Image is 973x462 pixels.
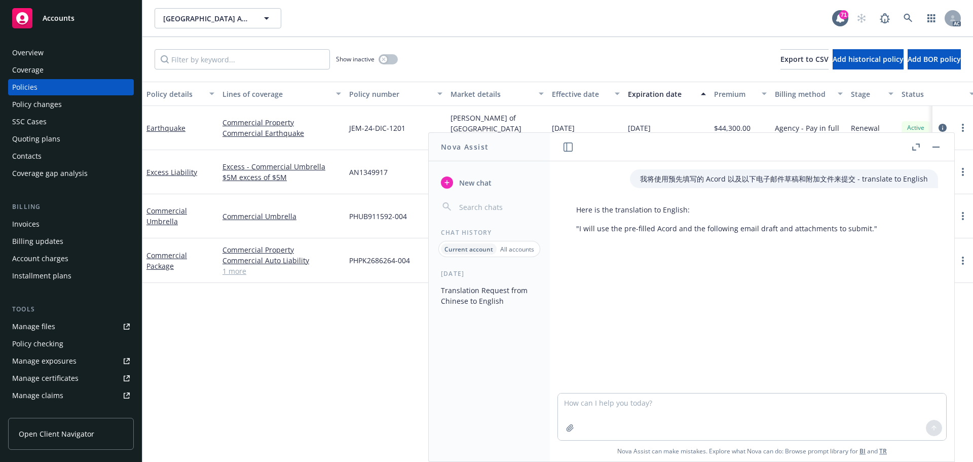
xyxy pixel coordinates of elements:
a: Policies [8,79,134,95]
button: Market details [446,82,548,106]
a: more [957,122,969,134]
div: Status [902,89,963,99]
div: Tools [8,304,134,314]
a: Manage claims [8,387,134,404]
button: Billing method [771,82,847,106]
div: Coverage gap analysis [12,165,88,182]
button: [GEOGRAPHIC_DATA] Apartments, a Limited Partnership [155,8,281,28]
a: Manage certificates [8,370,134,386]
a: Account charges [8,251,134,267]
a: BI [859,447,866,455]
div: Chat History [429,228,550,237]
h1: Nova Assist [441,141,489,152]
div: Stage [851,89,882,99]
p: All accounts [500,245,534,254]
a: Commercial Umbrella [222,211,341,222]
span: PHUB911592-004 [349,211,407,222]
a: Billing updates [8,233,134,250]
span: Show inactive [336,55,375,63]
div: Manage files [12,318,55,335]
a: Coverage [8,62,134,78]
a: more [957,210,969,222]
div: Manage certificates [12,370,79,386]
p: "I will use the pre-filled Acord and the following email draft and attachments to submit." [576,223,877,234]
div: Quoting plans [12,131,60,147]
div: SSC Cases [12,114,47,130]
a: Accounts [8,4,134,32]
div: Lines of coverage [222,89,330,99]
a: Earthquake [146,123,185,133]
a: Commercial Earthquake [222,128,341,138]
a: circleInformation [937,122,949,134]
div: [PERSON_NAME] of [GEOGRAPHIC_DATA] [451,113,544,134]
div: Billing updates [12,233,63,250]
span: $44,300.00 [714,123,751,133]
a: Coverage gap analysis [8,165,134,182]
div: Policy checking [12,336,63,352]
a: Commercial Package [146,251,187,271]
span: AN1349917 [349,167,388,177]
span: [DATE] [628,123,651,133]
div: Policy number [349,89,431,99]
a: Manage exposures [8,353,134,369]
a: Invoices [8,216,134,232]
span: Active [906,123,926,132]
div: Premium [714,89,756,99]
div: Market details [451,89,533,99]
a: Search [898,8,918,28]
span: Nova Assist can make mistakes. Explore what Nova can do: Browse prompt library for and [554,441,950,461]
span: PHPK2686264-004 [349,255,410,266]
a: Commercial Umbrella [146,206,187,226]
div: Invoices [12,216,40,232]
a: Commercial Auto Liability [222,255,341,266]
a: Switch app [921,8,942,28]
div: Installment plans [12,268,71,284]
div: [DATE] [429,269,550,278]
span: Open Client Navigator [19,429,94,439]
div: Billing [8,202,134,212]
button: Stage [847,82,897,106]
button: New chat [437,173,542,192]
span: [DATE] [552,123,575,133]
div: Policy changes [12,96,62,113]
a: TR [879,447,887,455]
button: Add BOR policy [908,49,961,69]
p: Here is the translation to English: [576,204,877,215]
button: Expiration date [624,82,710,106]
button: Premium [710,82,771,106]
span: Add BOR policy [908,54,961,64]
a: Overview [8,45,134,61]
a: SSC Cases [8,114,134,130]
div: Coverage [12,62,44,78]
div: Manage claims [12,387,63,404]
span: New chat [457,177,492,188]
div: Policies [12,79,38,95]
p: 我将使用预先填写的 Acord 以及以下电子邮件草稿和附加文件来提交 - translate to English [640,173,928,184]
input: Search chats [457,200,538,214]
a: Policy checking [8,336,134,352]
span: JEM-24-DIC-1201 [349,123,405,133]
div: 71 [839,10,848,19]
button: Add historical policy [833,49,904,69]
a: Quoting plans [8,131,134,147]
input: Filter by keyword... [155,49,330,69]
span: Agency - Pay in full [775,123,839,133]
div: Billing method [775,89,832,99]
a: more [957,166,969,178]
button: Translation Request from Chinese to English [437,282,542,309]
a: Manage BORs [8,405,134,421]
a: Policy changes [8,96,134,113]
button: Export to CSV [780,49,829,69]
div: Overview [12,45,44,61]
a: Contacts [8,148,134,164]
a: Installment plans [8,268,134,284]
p: Current account [444,245,493,254]
a: Commercial Property [222,244,341,255]
span: Accounts [43,14,74,22]
span: Add historical policy [833,54,904,64]
a: Excess Liability [146,167,197,177]
div: Effective date [552,89,609,99]
a: 1 more [222,266,341,276]
span: Renewal [851,123,880,133]
div: Manage exposures [12,353,77,369]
